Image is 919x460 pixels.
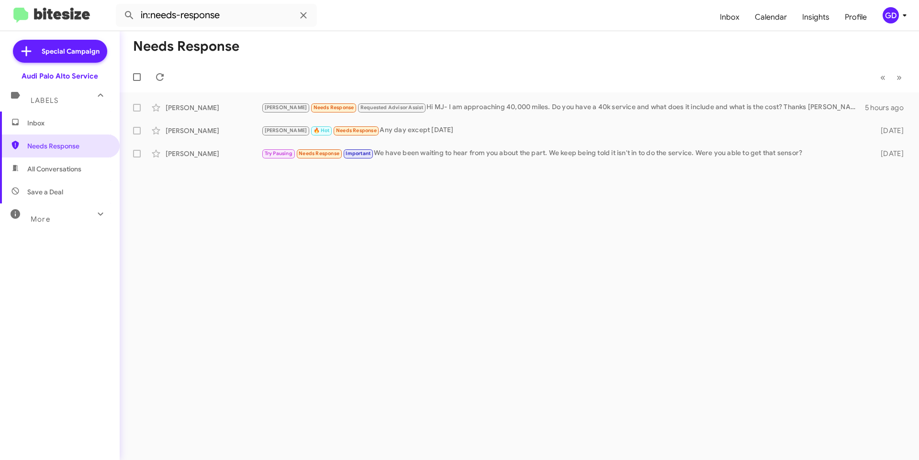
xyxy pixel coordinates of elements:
span: » [897,71,902,83]
span: Needs Response [336,127,377,134]
a: Special Campaign [13,40,107,63]
span: All Conversations [27,164,81,174]
div: [DATE] [865,149,911,158]
div: GD [883,7,899,23]
a: Calendar [747,3,795,31]
span: Special Campaign [42,46,100,56]
div: [PERSON_NAME] [166,103,261,112]
button: Next [891,67,908,87]
span: Labels [31,96,58,105]
span: « [880,71,885,83]
span: Save a Deal [27,187,63,197]
div: [DATE] [865,126,911,135]
nav: Page navigation example [875,67,908,87]
div: Hi MJ- I am approaching 40,000 miles. Do you have a 40k service and what does it include and what... [261,102,865,113]
div: [PERSON_NAME] [166,126,261,135]
span: [PERSON_NAME] [265,127,307,134]
a: Profile [837,3,874,31]
span: 🔥 Hot [314,127,330,134]
a: Inbox [712,3,747,31]
div: 5 hours ago [865,103,911,112]
span: Needs Response [27,141,109,151]
input: Search [116,4,317,27]
div: We have been waiting to hear from you about the part. We keep being told it isn't in to do the se... [261,148,865,159]
h1: Needs Response [133,39,239,54]
div: Audi Palo Alto Service [22,71,98,81]
button: Previous [874,67,891,87]
a: Insights [795,3,837,31]
span: [PERSON_NAME] [265,104,307,111]
span: Important [346,150,370,157]
div: Any day except [DATE] [261,125,865,136]
div: [PERSON_NAME] [166,149,261,158]
span: Needs Response [299,150,339,157]
span: Requested Advisor Assist [360,104,424,111]
span: Inbox [27,118,109,128]
span: Try Pausing [265,150,292,157]
button: GD [874,7,908,23]
span: More [31,215,50,224]
span: Needs Response [314,104,354,111]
